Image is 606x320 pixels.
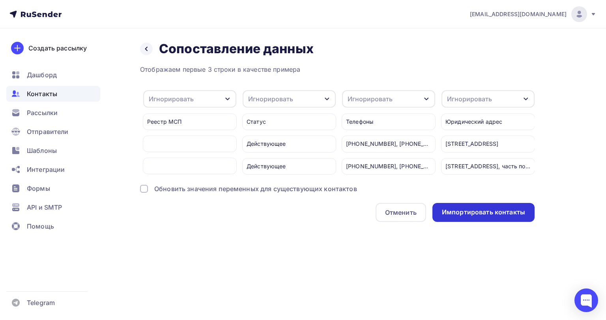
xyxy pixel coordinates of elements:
span: Помощь [27,221,54,231]
button: Игнорировать [342,90,436,108]
div: [PHONE_NUMBER], [PHONE_NUMBER], [PHONE_NUMBER] [342,158,436,175]
div: Игнорировать [149,94,194,104]
div: Игнорировать [348,94,393,104]
a: Рассылки [6,105,100,121]
span: Отправители [27,127,69,136]
div: Статус [242,113,336,130]
span: Telegram [27,298,55,307]
a: Шаблоны [6,143,100,158]
a: [EMAIL_ADDRESS][DOMAIN_NAME] [470,6,597,22]
div: Действующее [242,158,336,175]
div: Телефоны [342,113,436,130]
div: [STREET_ADDRESS] [441,136,535,152]
span: Интеграции [27,165,65,174]
div: Действующее [242,136,336,152]
span: Формы [27,184,50,193]
span: Контакты [27,89,57,99]
div: Отменить [385,208,417,217]
span: API и SMTP [27,203,62,212]
div: Игнорировать [248,94,293,104]
span: Дашборд [27,70,57,80]
a: Дашборд [6,67,100,83]
div: Создать рассылку [28,43,87,53]
a: Формы [6,180,100,196]
button: Игнорировать [242,90,336,108]
div: [PHONE_NUMBER], [PHONE_NUMBER], [PHONE_NUMBER], [PHONE_NUMBER] [342,136,436,152]
div: Игнорировать [447,94,492,104]
div: Обновить значения переменных для существующих контактов [154,184,357,193]
span: Шаблоны [27,146,57,155]
div: Юридический адрес [441,113,535,130]
div: Импортировать контакты [442,208,525,217]
button: Игнорировать [143,90,237,108]
div: Реестр МСП [143,113,237,130]
a: Контакты [6,86,100,102]
div: Отображаем первые 3 строки в качестве примера [140,65,535,74]
h2: Сопоставление данных [159,41,314,57]
span: [EMAIL_ADDRESS][DOMAIN_NAME] [470,10,567,18]
button: Игнорировать [441,90,535,108]
span: Рассылки [27,108,58,117]
div: [STREET_ADDRESS], часть помещения 2-Н, помещ. 4 [441,158,535,175]
a: Отправители [6,124,100,140]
